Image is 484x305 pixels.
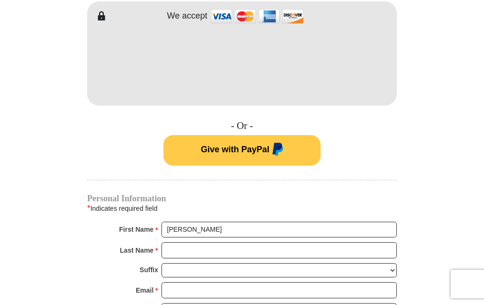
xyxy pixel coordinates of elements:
[270,143,283,158] img: paypal
[87,195,397,202] h4: Personal Information
[87,120,397,132] h4: - Or -
[87,202,397,215] div: Indicates required field
[163,135,321,166] button: Give with PayPal
[120,244,154,257] strong: Last Name
[167,11,208,21] h4: We accept
[201,145,269,154] span: Give with PayPal
[210,6,305,27] img: credit cards accepted
[140,263,158,276] strong: Suffix
[136,284,153,297] strong: Email
[119,223,153,236] strong: First Name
